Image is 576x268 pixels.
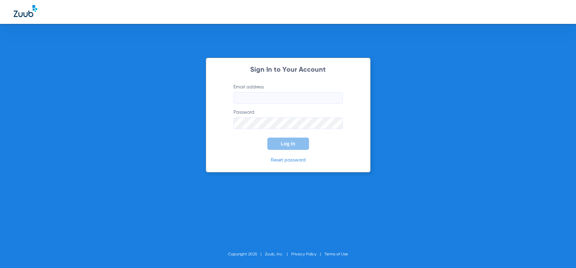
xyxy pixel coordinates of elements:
a: Reset password [271,158,306,163]
input: Password [233,117,343,129]
label: Email address [233,84,343,104]
li: Zuub, Inc. [265,251,291,258]
a: Privacy Policy [291,252,317,256]
label: Password [233,109,343,129]
button: Log In [267,138,309,150]
input: Email address [233,92,343,104]
img: Zuub Logo [14,5,37,17]
span: Log In [281,141,295,146]
li: Copyright 2025 [228,251,265,258]
a: Terms of Use [324,252,348,256]
h2: Sign In to Your Account [223,67,353,73]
